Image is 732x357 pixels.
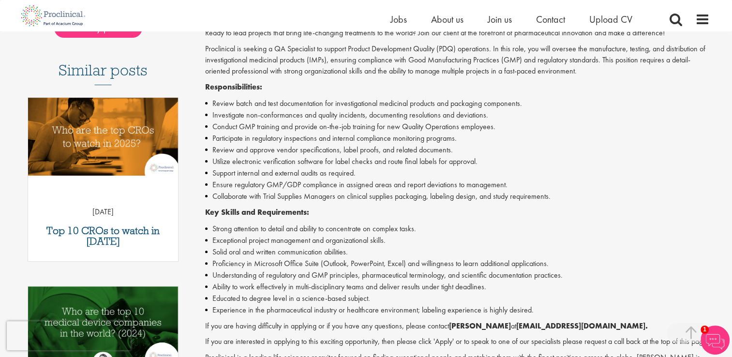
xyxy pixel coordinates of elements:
[536,13,565,26] a: Contact
[205,281,710,293] li: Ability to work effectively in multi-disciplinary teams and deliver results under tight deadlines.
[7,321,131,350] iframe: reCAPTCHA
[205,156,710,167] li: Utilize electronic verification software for label checks and route final labels for approval.
[701,326,709,334] span: 1
[449,321,511,331] strong: [PERSON_NAME]
[488,13,512,26] a: Join us
[205,269,710,281] li: Understanding of regulatory and GMP principles, pharmaceutical terminology, and scientific docume...
[205,28,710,39] p: Ready to lead projects that bring life-changing treatments to the world? Join our client at the f...
[205,44,710,77] p: Proclinical is seeking a QA Specialist to support Product Development Quality (PDQ) operations. I...
[205,109,710,121] li: Investigate non-conformances and quality incidents, documenting resolutions and deviations.
[205,121,710,133] li: Conduct GMP training and provide on-the-job training for new Quality Operations employees.
[205,191,710,202] li: Collaborate with Trial Supplies Managers on clinical supplies packaging, labeling design, and stu...
[205,179,710,191] li: Ensure regulatory GMP/GDP compliance in assigned areas and report deviations to management.
[205,293,710,304] li: Educated to degree level in a science-based subject.
[54,20,152,33] a: View my profile
[701,326,730,355] img: Chatbot
[28,207,179,218] p: [DATE]
[205,321,710,332] p: If you are having difficulty in applying or if you have any questions, please contact at
[205,246,710,258] li: Solid oral and written communication abilities.
[431,13,463,26] a: About us
[205,82,262,92] strong: Responsibilities:
[205,133,710,144] li: Participate in regulatory inspections and internal compliance monitoring programs.
[205,258,710,269] li: Proficiency in Microsoft Office Suite (Outlook, PowerPoint, Excel) and willingness to learn addit...
[205,207,309,217] strong: Key Skills and Requirements:
[28,98,179,183] a: Link to a post
[28,98,179,176] img: Top 10 CROs 2025 | Proclinical
[205,98,710,109] li: Review batch and test documentation for investigational medicinal products and packaging components.
[589,13,632,26] a: Upload CV
[205,223,710,235] li: Strong attention to detail and ability to concentrate on complex tasks.
[205,304,710,316] li: Experience in the pharmaceutical industry or healthcare environment; labeling experience is highl...
[205,144,710,156] li: Review and approve vendor specifications, label proofs, and related documents.
[33,225,174,247] a: Top 10 CROs to watch in [DATE]
[205,336,710,347] p: If you are interested in applying to this exciting opportunity, then please click 'Apply' or to s...
[205,235,710,246] li: Exceptional project management and organizational skills.
[59,62,148,85] h3: Similar posts
[205,167,710,179] li: Support internal and external audits as required.
[390,13,407,26] a: Jobs
[516,321,648,331] strong: [EMAIL_ADDRESS][DOMAIN_NAME].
